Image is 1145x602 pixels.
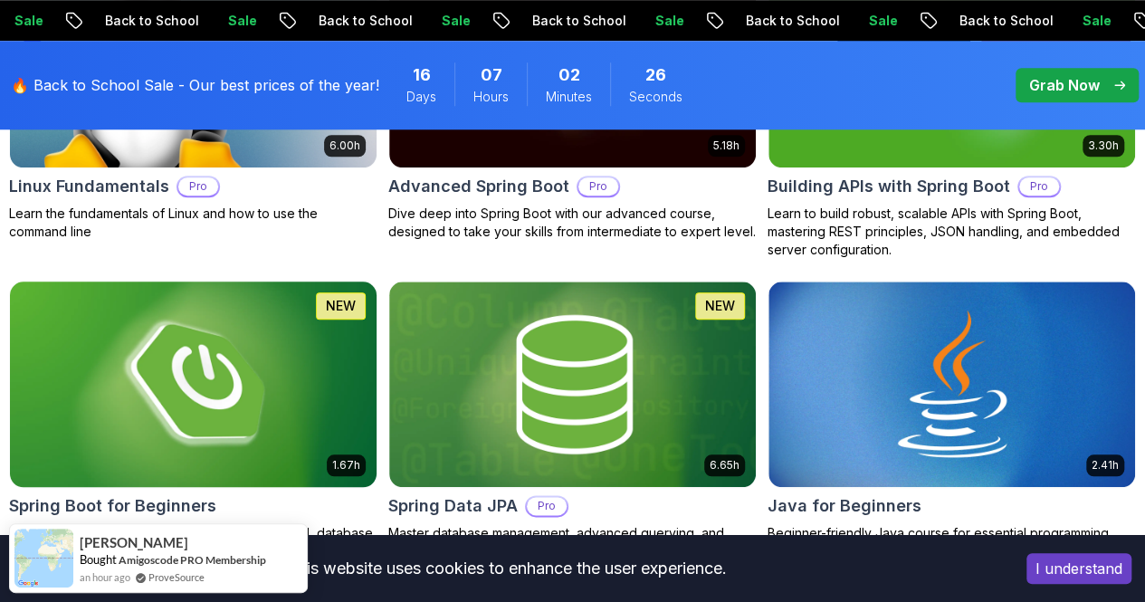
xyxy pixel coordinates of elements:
[1,276,386,492] img: Spring Boot for Beginners card
[332,458,360,473] p: 1.67h
[1019,177,1059,196] p: Pro
[1092,458,1119,473] p: 2.41h
[768,174,1010,199] h2: Building APIs with Spring Boot
[388,524,757,560] p: Master database management, advanced querying, and expert data handling with ease
[425,12,483,30] p: Sale
[406,88,436,106] span: Days
[9,493,216,519] h2: Spring Boot for Beginners
[80,552,117,567] span: Bought
[212,12,270,30] p: Sale
[768,281,1136,560] a: Java for Beginners card2.41hJava for BeginnersBeginner-friendly Java course for essential program...
[1026,553,1131,584] button: Accept cookies
[388,205,757,241] p: Dive deep into Spring Boot with our advanced course, designed to take your skills from intermedia...
[302,12,425,30] p: Back to School
[80,535,188,550] span: [PERSON_NAME]
[14,549,999,588] div: This website uses cookies to enhance the user experience.
[730,12,853,30] p: Back to School
[527,497,567,515] p: Pro
[9,205,377,241] p: Learn the fundamentals of Linux and how to use the command line
[1029,74,1100,96] p: Grab Now
[89,12,212,30] p: Back to School
[14,529,73,588] img: provesource social proof notification image
[11,74,379,96] p: 🔥 Back to School Sale - Our best prices of the year!
[148,569,205,585] a: ProveSource
[388,174,569,199] h2: Advanced Spring Boot
[1088,139,1119,153] p: 3.30h
[9,174,169,199] h2: Linux Fundamentals
[516,12,639,30] p: Back to School
[768,524,1136,560] p: Beginner-friendly Java course for essential programming skills and application development
[853,12,911,30] p: Sale
[578,177,618,196] p: Pro
[710,458,739,473] p: 6.65h
[80,569,130,585] span: an hour ago
[389,282,756,487] img: Spring Data JPA card
[645,62,666,88] span: 26 Seconds
[558,62,580,88] span: 2 Minutes
[943,12,1066,30] p: Back to School
[768,282,1135,487] img: Java for Beginners card
[768,205,1136,259] p: Learn to build robust, scalable APIs with Spring Boot, mastering REST principles, JSON handling, ...
[388,493,518,519] h2: Spring Data JPA
[326,297,356,315] p: NEW
[629,88,682,106] span: Seconds
[481,62,502,88] span: 7 Hours
[473,88,509,106] span: Hours
[713,139,739,153] p: 5.18h
[768,493,921,519] h2: Java for Beginners
[546,88,592,106] span: Minutes
[413,62,431,88] span: 16 Days
[119,553,266,567] a: Amigoscode PRO Membership
[388,281,757,560] a: Spring Data JPA card6.65hNEWSpring Data JPAProMaster database management, advanced querying, and ...
[178,177,218,196] p: Pro
[9,281,377,560] a: Spring Boot for Beginners card1.67hNEWSpring Boot for BeginnersBuild a CRUD API with Spring Boot ...
[705,297,735,315] p: NEW
[329,139,360,153] p: 6.00h
[9,524,377,560] p: Build a CRUD API with Spring Boot and PostgreSQL database using Spring Data JPA and Spring AI
[639,12,697,30] p: Sale
[1066,12,1124,30] p: Sale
